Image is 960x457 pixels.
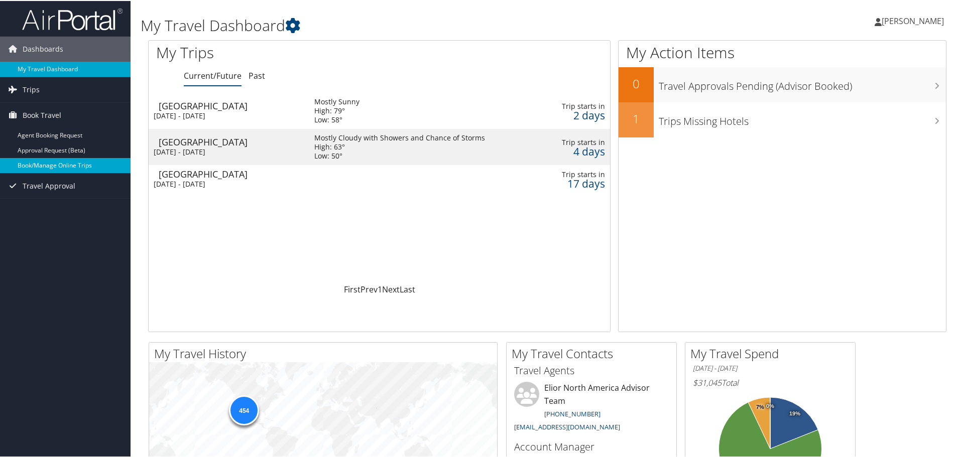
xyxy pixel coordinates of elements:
[514,363,669,377] h3: Travel Agents
[159,100,304,109] div: [GEOGRAPHIC_DATA]
[659,108,946,127] h3: Trips Missing Hotels
[314,141,485,150] div: High: 63°
[154,146,299,156] div: [DATE] - [DATE]
[314,105,359,114] div: High: 79°
[756,403,764,409] tspan: 7%
[154,344,497,361] h2: My Travel History
[23,36,63,61] span: Dashboards
[229,394,259,424] div: 454
[314,114,359,123] div: Low: 58°
[554,137,606,146] div: Trip starts in
[156,41,410,62] h1: My Trips
[693,376,722,387] span: $31,045
[344,283,361,294] a: First
[619,41,946,62] h1: My Action Items
[509,381,674,434] li: Elior North America Advisor Team
[184,69,242,80] a: Current/Future
[690,344,855,361] h2: My Travel Spend
[619,66,946,101] a: 0Travel Approvals Pending (Advisor Booked)
[22,7,123,30] img: airportal-logo.png
[619,109,654,126] h2: 1
[378,283,382,294] a: 1
[382,283,400,294] a: Next
[766,402,774,408] tspan: 0%
[159,136,304,145] div: [GEOGRAPHIC_DATA]
[544,408,601,417] a: [PHONE_NUMBER]
[400,283,415,294] a: Last
[249,69,265,80] a: Past
[514,439,669,453] h3: Account Manager
[554,101,606,110] div: Trip starts in
[875,5,954,35] a: [PERSON_NAME]
[693,376,848,387] h6: Total
[659,73,946,92] h3: Travel Approvals Pending (Advisor Booked)
[514,421,620,430] a: [EMAIL_ADDRESS][DOMAIN_NAME]
[154,110,299,119] div: [DATE] - [DATE]
[512,344,676,361] h2: My Travel Contacts
[789,410,800,416] tspan: 19%
[314,132,485,141] div: Mostly Cloudy with Showers and Chance of Storms
[693,363,848,372] h6: [DATE] - [DATE]
[882,15,944,26] span: [PERSON_NAME]
[141,14,683,35] h1: My Travel Dashboard
[554,178,606,187] div: 17 days
[159,169,304,178] div: [GEOGRAPHIC_DATA]
[314,150,485,160] div: Low: 50°
[554,169,606,178] div: Trip starts in
[619,101,946,136] a: 1Trips Missing Hotels
[23,76,40,101] span: Trips
[23,102,61,127] span: Book Travel
[619,74,654,91] h2: 0
[361,283,378,294] a: Prev
[554,110,606,119] div: 2 days
[154,179,299,188] div: [DATE] - [DATE]
[554,146,606,155] div: 4 days
[23,173,75,198] span: Travel Approval
[314,96,359,105] div: Mostly Sunny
